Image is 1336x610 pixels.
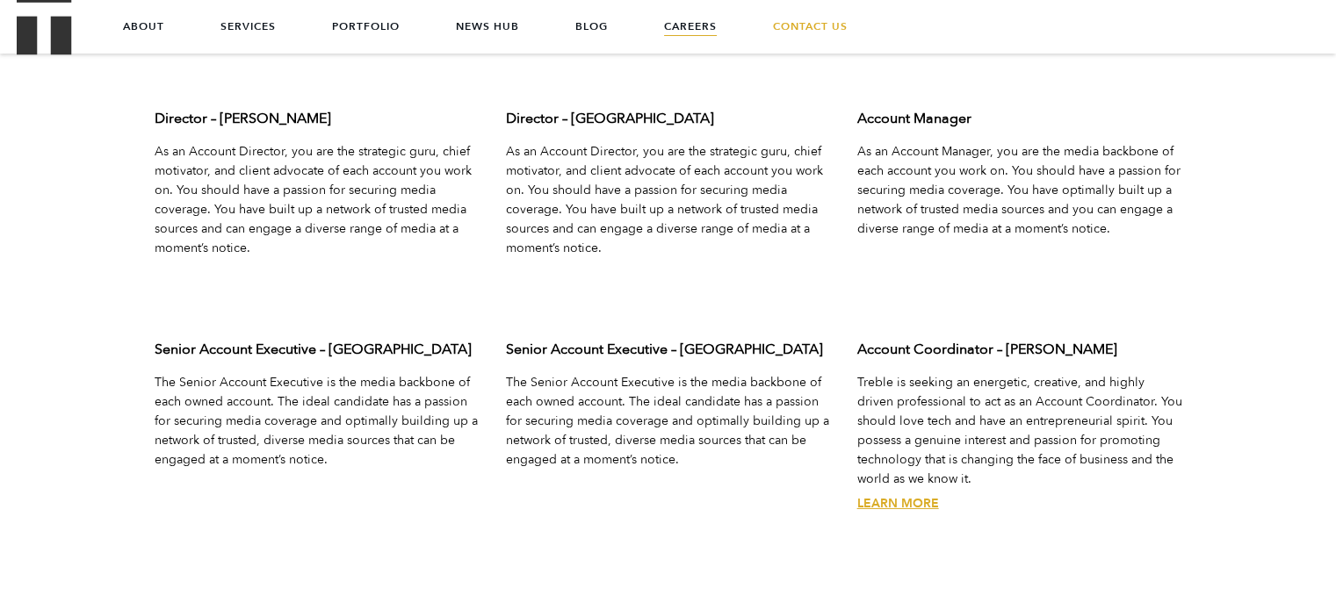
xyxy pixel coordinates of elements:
h3: Account Manager [857,109,1182,128]
p: The Senior Account Executive is the media backbone of each owned account. The ideal candidate has... [155,373,480,470]
h3: Senior Account Executive – [GEOGRAPHIC_DATA] [506,340,831,359]
h3: Director – [PERSON_NAME] [155,109,480,128]
h3: Director – [GEOGRAPHIC_DATA] [506,109,831,128]
h3: Senior Account Executive – [GEOGRAPHIC_DATA] [155,340,480,359]
p: As an Account Director, you are the strategic guru, chief motivator, and client advocate of each ... [155,142,480,258]
p: The Senior Account Executive is the media backbone of each owned account. The ideal candidate has... [506,373,831,470]
h3: Account Coordinator – [PERSON_NAME] [857,340,1182,359]
p: Treble is seeking an energetic, creative, and highly driven professional to act as an Account Coo... [857,373,1182,489]
p: As an Account Director, you are the strategic guru, chief motivator, and client advocate of each ... [506,142,831,258]
a: Account Coordinator – Austin [857,495,939,512]
p: As an Account Manager, you are the media backbone of each account you work on. You should have a ... [857,142,1182,239]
